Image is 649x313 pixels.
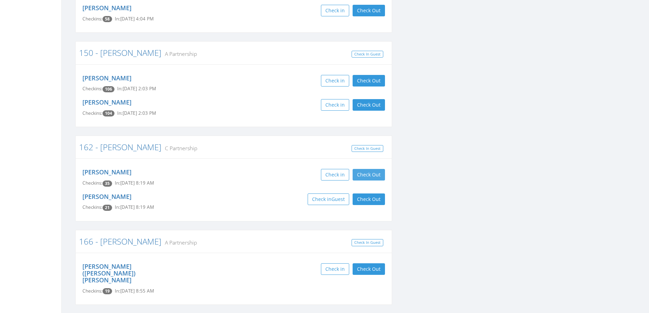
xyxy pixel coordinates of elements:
a: [PERSON_NAME] [82,168,132,176]
button: Check Out [353,99,385,111]
span: In: [DATE] 8:19 AM [115,204,154,210]
button: Check Out [353,193,385,205]
button: Check Out [353,75,385,87]
button: Check Out [353,263,385,275]
small: A Partnership [161,239,197,246]
a: 166 - [PERSON_NAME] [79,236,161,247]
span: Checkins: [82,180,103,186]
a: [PERSON_NAME] ([PERSON_NAME]) [PERSON_NAME] [82,262,136,284]
a: [PERSON_NAME] [82,98,132,106]
a: [PERSON_NAME] [82,74,132,82]
span: In: [DATE] 2:03 PM [117,110,156,116]
span: Checkin count [103,205,112,211]
span: Checkins: [82,110,103,116]
a: [PERSON_NAME] [82,4,132,12]
button: Check in [321,99,349,111]
span: In: [DATE] 8:55 AM [115,288,154,294]
button: Check in [321,5,349,16]
span: Checkins: [82,85,103,92]
button: Check in [321,169,349,181]
a: Check In Guest [352,239,383,246]
span: Checkins: [82,16,103,22]
span: Checkin count [103,86,114,92]
button: Check Out [353,169,385,181]
button: Check in [321,263,349,275]
a: Check In Guest [352,51,383,58]
span: Guest [331,196,345,202]
span: In: [DATE] 8:19 AM [115,180,154,186]
span: Checkins: [82,204,103,210]
span: In: [DATE] 4:04 PM [115,16,154,22]
span: Checkin count [103,16,112,22]
a: [PERSON_NAME] [82,192,132,201]
span: In: [DATE] 2:03 PM [117,85,156,92]
span: Checkin count [103,181,112,187]
span: Checkins: [82,288,103,294]
a: Check In Guest [352,145,383,152]
button: Check inGuest [308,193,349,205]
span: Checkin count [103,288,112,294]
span: Checkin count [103,110,114,116]
small: C Partnership [161,144,197,152]
button: Check in [321,75,349,87]
button: Check Out [353,5,385,16]
a: 162 - [PERSON_NAME] [79,141,161,153]
small: A Partnership [161,50,197,58]
a: 150 - [PERSON_NAME] [79,47,161,58]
